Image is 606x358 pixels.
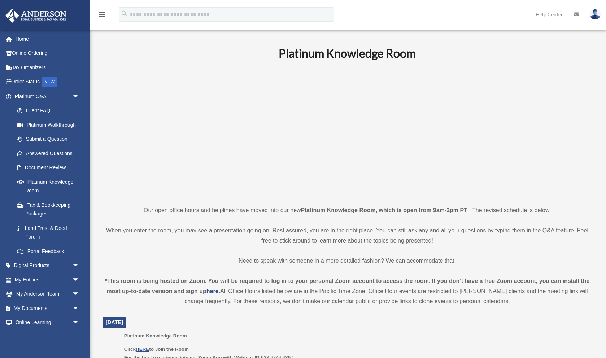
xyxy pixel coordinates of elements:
[3,9,69,23] img: Anderson Advisors Platinum Portal
[10,175,87,198] a: Platinum Knowledge Room
[97,10,106,19] i: menu
[10,118,90,132] a: Platinum Walkthrough
[5,46,90,61] a: Online Ordering
[5,301,90,315] a: My Documentsarrow_drop_down
[124,333,187,339] span: Platinum Knowledge Room
[10,161,90,175] a: Document Review
[72,287,87,302] span: arrow_drop_down
[206,288,219,294] a: here
[5,287,90,301] a: My Anderson Teamarrow_drop_down
[105,278,590,294] strong: *This room is being hosted on Zoom. You will be required to log in to your personal Zoom account ...
[72,301,87,316] span: arrow_drop_down
[103,276,592,306] div: All Office Hours listed below are in the Pacific Time Zone. Office Hour events are restricted to ...
[219,288,220,294] strong: .
[10,198,90,221] a: Tax & Bookkeeping Packages
[97,13,106,19] a: menu
[72,272,87,287] span: arrow_drop_down
[279,46,416,60] b: Platinum Knowledge Room
[5,272,90,287] a: My Entitiesarrow_drop_down
[301,207,467,213] strong: Platinum Knowledge Room, which is open from 9am-2pm PT
[5,75,90,89] a: Order StatusNEW
[106,319,123,325] span: [DATE]
[72,329,87,344] span: arrow_drop_down
[72,315,87,330] span: arrow_drop_down
[590,9,601,19] img: User Pic
[10,132,90,147] a: Submit a Question
[5,60,90,75] a: Tax Organizers
[5,315,90,330] a: Online Learningarrow_drop_down
[72,258,87,273] span: arrow_drop_down
[5,329,90,344] a: Billingarrow_drop_down
[10,221,90,244] a: Land Trust & Deed Forum
[5,258,90,273] a: Digital Productsarrow_drop_down
[10,244,90,258] a: Portal Feedback
[121,10,128,18] i: search
[103,205,592,215] p: Our open office hours and helplines have moved into our new ! The revised schedule is below.
[5,89,90,104] a: Platinum Q&Aarrow_drop_down
[103,226,592,246] p: When you enter the room, you may see a presentation going on. Rest assured, you are in the right ...
[103,256,592,266] p: Need to speak with someone in a more detailed fashion? We can accommodate that!
[5,32,90,46] a: Home
[72,89,87,104] span: arrow_drop_down
[239,70,455,192] iframe: 231110_Toby_KnowledgeRoom
[136,346,149,352] a: HERE
[10,104,90,118] a: Client FAQ
[42,77,57,87] div: NEW
[124,346,189,352] b: Click to Join the Room
[10,146,90,161] a: Answered Questions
